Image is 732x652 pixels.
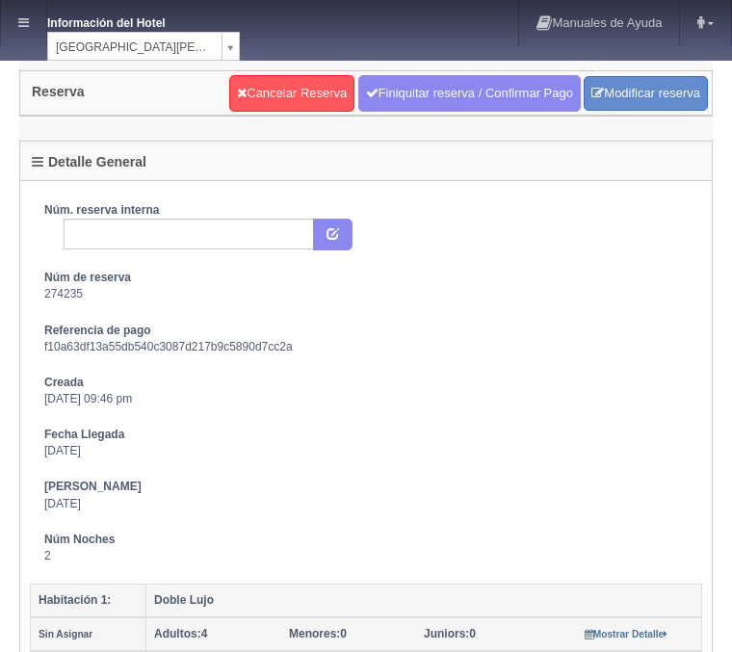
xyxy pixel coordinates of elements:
[584,76,708,112] a: Modificar reserva
[424,627,469,640] strong: Juniors:
[44,479,688,495] dt: [PERSON_NAME]
[146,585,702,618] th: Doble Lujo
[154,627,201,640] strong: Adultos:
[585,629,668,639] small: Mostrar Detalle
[44,548,688,564] dd: 2
[47,32,240,61] a: [GEOGRAPHIC_DATA][PERSON_NAME]
[44,286,688,302] dd: 274235
[44,375,688,391] dt: Creada
[39,593,111,607] b: Habitación 1:
[32,155,146,170] h4: Detalle General
[47,10,201,32] dt: Información del Hotel
[289,627,347,640] span: 0
[44,323,688,339] dt: Referencia de pago
[44,496,688,512] dd: [DATE]
[44,339,688,355] dd: f10a63df13a55db540c3087d217b9c5890d7cc2a
[358,75,581,112] a: Finiquitar reserva / Confirmar Pago
[44,443,688,459] dd: [DATE]
[44,270,688,286] dt: Núm de reserva
[229,75,354,112] a: Cancelar Reserva
[56,33,214,62] span: [GEOGRAPHIC_DATA][PERSON_NAME]
[154,627,207,640] span: 4
[585,627,668,640] a: Mostrar Detalle
[44,427,688,443] dt: Fecha Llegada
[39,629,92,639] small: Sin Asignar
[44,202,688,219] dt: Núm. reserva interna
[44,532,688,548] dt: Núm Noches
[289,627,340,640] strong: Menores:
[44,391,688,407] dd: [DATE] 09:46 pm
[424,627,476,640] span: 0
[32,85,85,99] h4: Reserva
